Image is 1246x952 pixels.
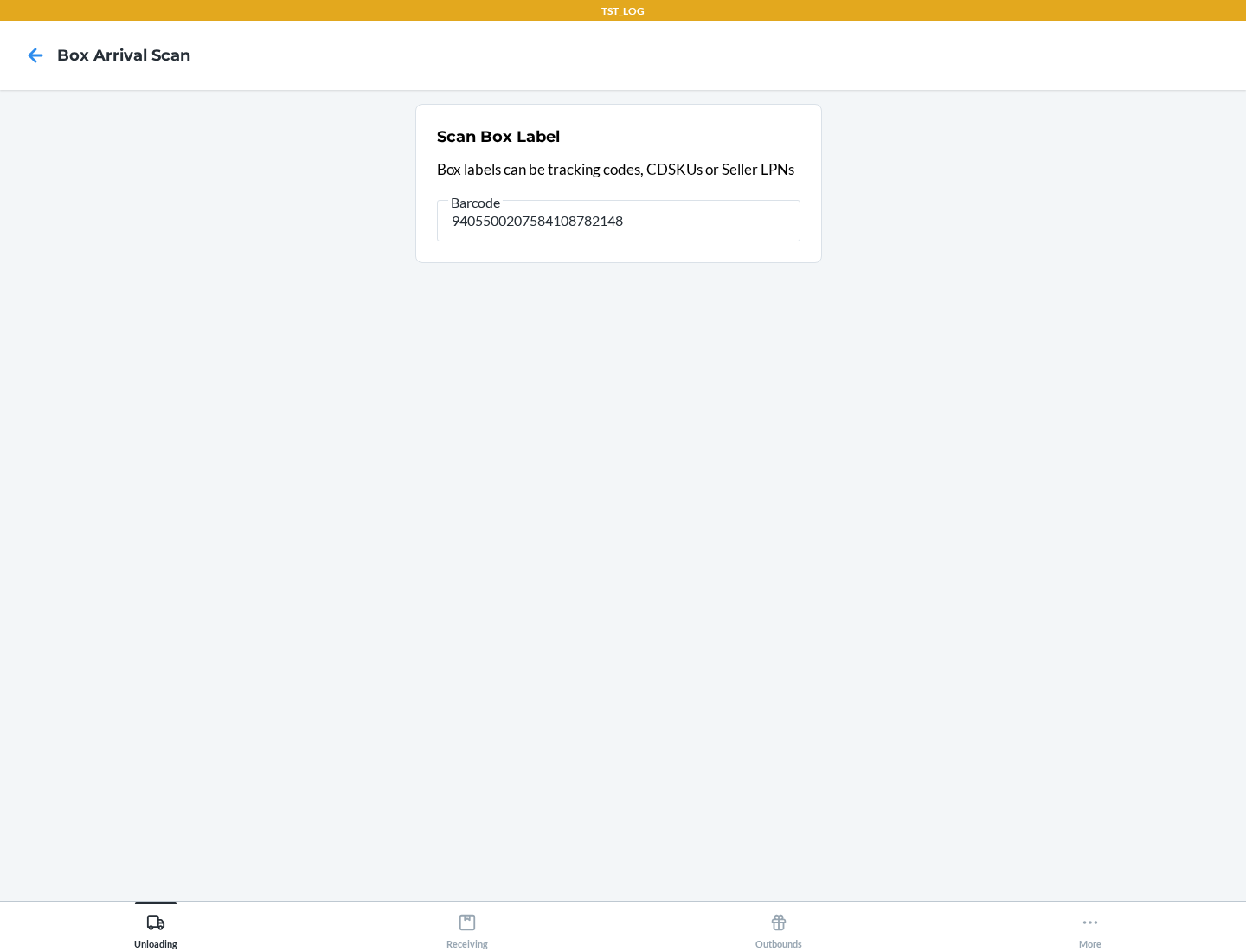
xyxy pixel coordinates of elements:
[601,3,645,19] p: TST_LOG
[437,158,800,181] p: Box labels can be tracking codes, CDSKUs or Seller LPNs
[134,906,177,949] div: Unloading
[934,902,1246,949] button: More
[311,902,623,949] button: Receiving
[437,125,560,148] h2: Scan Box Label
[448,194,503,211] span: Barcode
[57,44,190,67] h4: Box Arrival Scan
[437,200,800,241] input: Barcode
[755,906,802,949] div: Outbounds
[1079,906,1101,949] div: More
[446,906,488,949] div: Receiving
[623,902,934,949] button: Outbounds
